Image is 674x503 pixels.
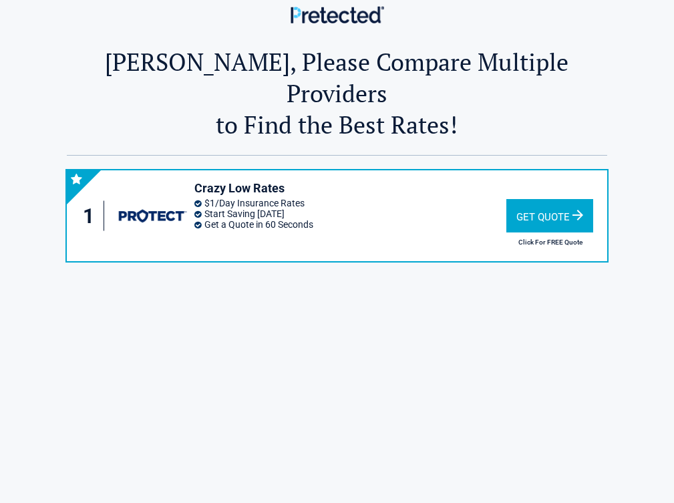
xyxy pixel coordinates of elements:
div: Get Quote [506,199,593,232]
div: 1 [80,201,105,231]
li: Start Saving [DATE] [194,208,506,219]
li: Get a Quote in 60 Seconds [194,219,506,230]
h2: Click For FREE Quote [506,238,595,246]
h2: [PERSON_NAME], Please Compare Multiple Providers to Find the Best Rates! [67,46,607,140]
img: protect's logo [116,198,188,233]
img: Main Logo [291,6,384,23]
li: $1/Day Insurance Rates [194,198,506,208]
h3: Crazy Low Rates [194,180,506,196]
